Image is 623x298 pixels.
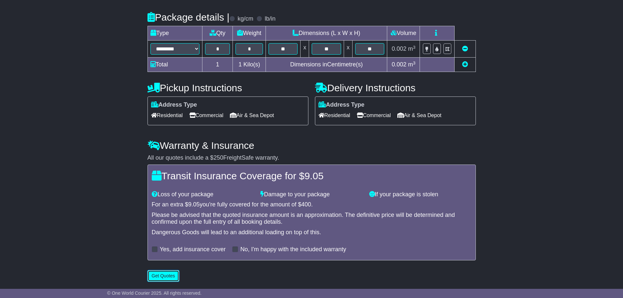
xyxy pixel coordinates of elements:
[240,246,346,253] label: No, I'm happy with the included warranty
[357,110,391,120] span: Commercial
[392,45,407,52] span: 0.002
[147,82,308,93] h4: Pickup Instructions
[148,191,257,198] div: Loss of your package
[152,229,472,236] div: Dangerous Goods will lead to an additional loading on top of this.
[387,26,420,41] td: Volume
[301,201,311,208] span: 400
[462,61,468,68] a: Add new item
[265,15,275,23] label: lb/in
[152,170,472,181] h4: Transit Insurance Coverage for $
[189,110,223,120] span: Commercial
[202,58,233,72] td: 1
[151,101,197,109] label: Address Type
[147,26,202,41] td: Type
[344,41,352,58] td: x
[301,41,309,58] td: x
[392,61,407,68] span: 0.002
[233,26,266,41] td: Weight
[319,110,350,120] span: Residential
[315,82,476,93] h4: Delivery Instructions
[257,191,366,198] div: Damage to your package
[188,201,200,208] span: 9.05
[408,61,416,68] span: m
[152,212,472,226] div: Please be advised that the quoted insurance amount is an approximation. The definitive price will...
[266,26,387,41] td: Dimensions (L x W x H)
[147,154,476,162] div: All our quotes include a $ FreightSafe warranty.
[147,140,476,151] h4: Warranty & Insurance
[366,191,475,198] div: If your package is stolen
[413,61,416,65] sup: 3
[147,12,230,23] h4: Package details |
[160,246,226,253] label: Yes, add insurance cover
[152,201,472,208] div: For an extra $ you're fully covered for the amount of $ .
[202,26,233,41] td: Qty
[237,15,253,23] label: kg/cm
[462,45,468,52] a: Remove this item
[319,101,365,109] label: Address Type
[413,45,416,50] sup: 3
[230,110,274,120] span: Air & Sea Depot
[151,110,183,120] span: Residential
[233,58,266,72] td: Kilo(s)
[147,58,202,72] td: Total
[266,58,387,72] td: Dimensions in Centimetre(s)
[147,270,180,282] button: Get Quotes
[214,154,223,161] span: 250
[408,45,416,52] span: m
[397,110,441,120] span: Air & Sea Depot
[107,290,202,296] span: © One World Courier 2025. All rights reserved.
[304,170,323,181] span: 9.05
[238,61,242,68] span: 1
